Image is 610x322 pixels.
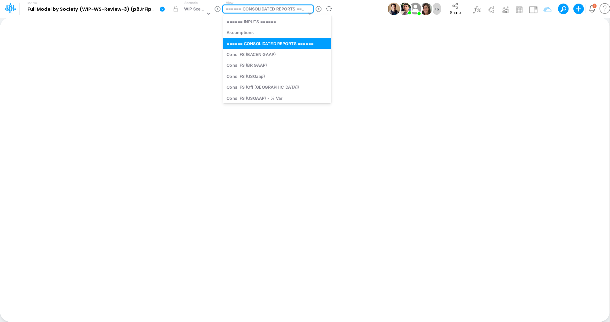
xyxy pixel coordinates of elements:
div: Assumptions [223,27,331,38]
label: View [226,0,233,5]
div: ====== INPUTS ====== [223,16,331,27]
div: Cons. FS (USGAAP) - % Var [223,93,331,103]
img: User Image Icon [408,1,423,16]
label: Model [27,1,37,5]
div: Cons. FS (BACEN GAAP) [223,49,331,60]
div: ====== CONSOLIDATED REPORTS ====== [226,6,307,13]
span: Share [450,10,461,15]
div: Cons. FS (Off [GEOGRAPHIC_DATA]) [223,82,331,93]
a: Notifications [588,5,596,12]
button: Share [444,1,466,17]
div: 5 unread items [594,4,595,7]
div: WIP Scenario [184,6,205,13]
div: Cons. FS (USGaap) [223,71,331,81]
div: ====== CONSOLIDATED REPORTS ====== [223,38,331,49]
div: Cons. FS (BR GAAP) [223,60,331,71]
img: User Image Icon [399,3,411,15]
img: User Image Icon [388,3,400,15]
b: Full Model by Society (WIP-WS-Review-3) (p8JrFipGveTU7I_vk960F.EPc.b3Teyw) [DATE]T16:40:57UTC [27,7,157,12]
span: + 6 [435,7,439,11]
label: Scenario [184,0,198,5]
img: User Image Icon [420,3,432,15]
